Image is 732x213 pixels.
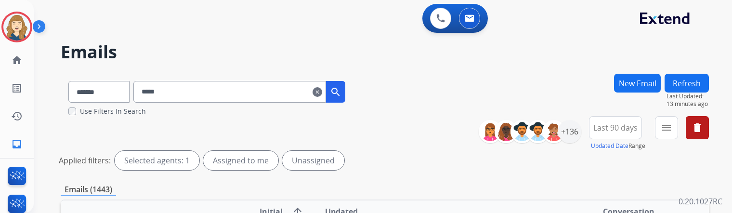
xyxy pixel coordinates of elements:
span: Range [591,142,645,150]
mat-icon: history [11,110,23,122]
div: Assigned to me [203,151,278,170]
h2: Emails [61,42,709,62]
div: +136 [558,120,581,143]
mat-icon: delete [692,122,703,133]
label: Use Filters In Search [80,106,146,116]
span: Last 90 days [593,126,638,130]
p: Emails (1443) [61,184,116,196]
div: Selected agents: 1 [115,151,199,170]
span: Last Updated: [667,93,709,100]
mat-icon: inbox [11,138,23,150]
p: Applied filters: [59,155,111,166]
mat-icon: search [330,86,341,98]
button: Refresh [665,74,709,93]
button: New Email [614,74,661,93]
div: Unassigned [282,151,344,170]
mat-icon: menu [661,122,672,133]
mat-icon: home [11,54,23,66]
button: Updated Date [591,142,628,150]
mat-icon: clear [313,86,322,98]
span: 13 minutes ago [667,100,709,108]
button: Last 90 days [589,116,642,139]
img: avatar [3,13,30,40]
mat-icon: list_alt [11,82,23,94]
p: 0.20.1027RC [679,196,722,207]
